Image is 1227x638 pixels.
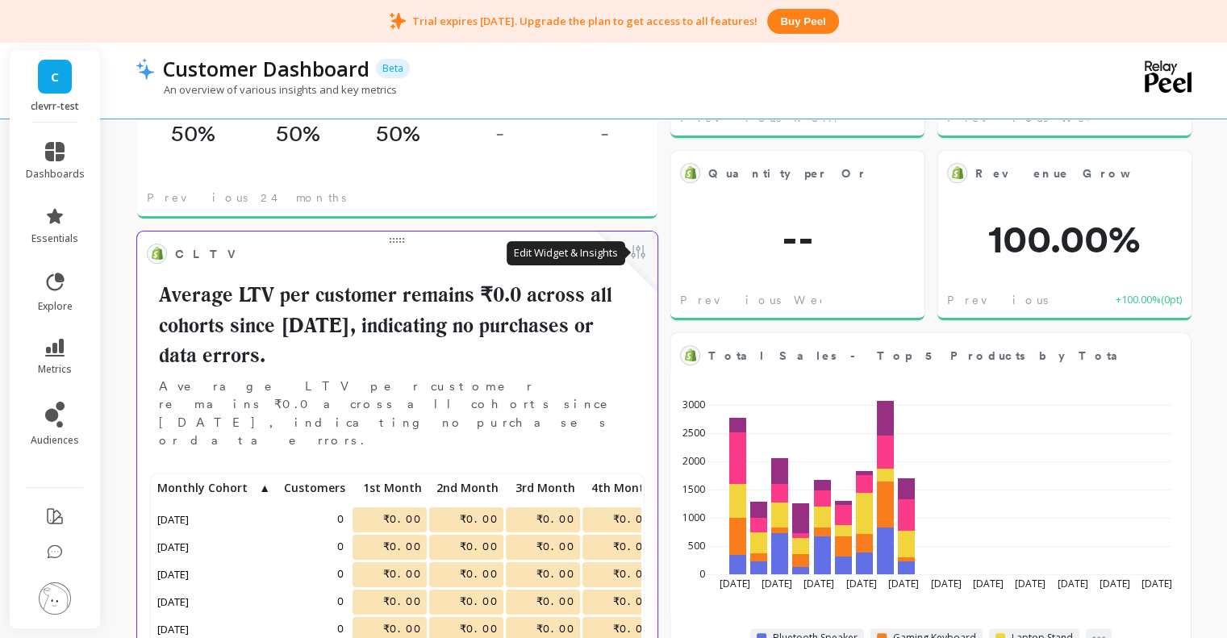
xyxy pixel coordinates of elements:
[154,507,194,532] span: [DATE]
[154,477,275,499] p: Monthly Cohort
[276,477,350,499] p: Customers
[380,590,427,614] span: ₹0.00
[257,482,270,494] span: ▲
[680,292,841,308] span: Previous Week
[380,535,427,559] span: ₹0.00
[586,482,652,494] span: 4th Month
[533,590,580,614] span: ₹0.00
[610,590,657,614] span: ₹0.00
[509,482,575,494] span: 3rd Month
[157,482,257,494] span: Monthly Cohort
[39,582,71,615] img: profile picture
[582,477,657,499] p: 4th Month
[708,165,895,182] span: Quantity per Order
[457,507,503,532] span: ₹0.00
[38,300,73,313] span: explore
[610,535,657,559] span: ₹0.00
[154,562,194,586] span: [DATE]
[610,562,657,586] span: ₹0.00
[175,246,245,263] span: CLTV
[154,590,194,614] span: [DATE]
[533,507,580,532] span: ₹0.00
[708,344,1129,367] span: Total Sales - Top 5 Products by Total Sales
[506,477,580,499] p: 3rd Month
[1116,292,1182,308] span: +100.00% ( 0pt )
[154,477,231,504] div: Toggle SortBy
[136,57,155,80] img: header icon
[767,9,838,34] button: Buy peel
[505,477,582,504] div: Toggle SortBy
[334,535,350,559] span: 0
[582,477,658,504] div: Toggle SortBy
[380,562,427,586] span: ₹0.00
[429,477,503,499] p: 2nd Month
[533,562,580,586] span: ₹0.00
[26,168,85,181] span: dashboards
[610,507,657,532] span: ₹0.00
[136,82,397,97] p: An overview of various insights and key metrics
[380,507,427,532] span: ₹0.00
[353,477,427,499] p: 1st Month
[670,219,924,258] span: --
[947,292,1108,308] span: Previous Week
[334,562,350,586] span: 0
[147,377,648,450] p: Average LTV per customer remains ₹0.0 across all cohorts since [DATE], indicating no purchases or...
[31,434,79,447] span: audiences
[457,535,503,559] span: ₹0.00
[428,477,505,504] div: Toggle SortBy
[356,482,422,494] span: 1st Month
[457,562,503,586] span: ₹0.00
[334,507,350,532] span: 0
[533,535,580,559] span: ₹0.00
[457,590,503,614] span: ₹0.00
[51,68,59,86] span: C
[412,14,757,28] p: Trial expires [DATE]. Upgrade the plan to get access to all features!
[275,477,352,504] div: Toggle SortBy
[432,482,499,494] span: 2nd Month
[175,243,596,265] span: CLTV
[31,232,78,245] span: essentials
[937,219,1192,258] span: 100.00%
[352,477,428,504] div: Toggle SortBy
[334,590,350,614] span: 0
[38,363,72,376] span: metrics
[975,162,1130,185] span: Revenue Growth Rate
[163,55,369,82] p: Customer Dashboard
[26,100,85,113] p: clevrr-test
[154,535,194,559] span: [DATE]
[708,162,863,185] span: Quantity per Order
[147,280,648,371] h2: Average LTV per customer remains ₹0.0 across all cohorts since [DATE], indicating no purchases or...
[708,348,1207,365] span: Total Sales - Top 5 Products by Total Sales
[279,482,345,494] span: Customers
[376,59,410,78] p: Beta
